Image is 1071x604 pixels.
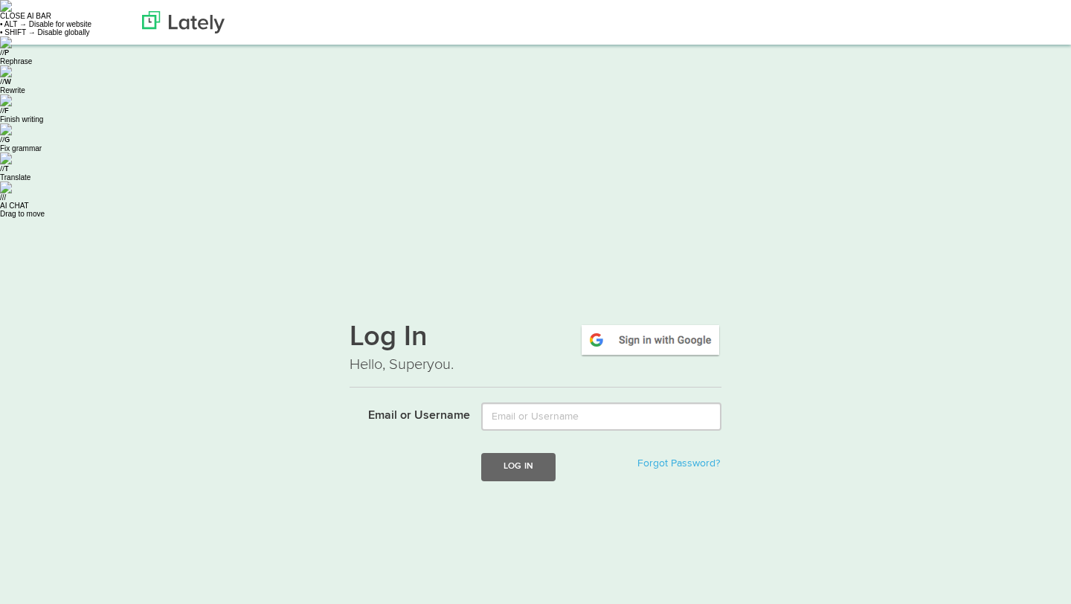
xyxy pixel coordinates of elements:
h1: Log In [350,323,721,354]
input: Email or Username [481,402,721,431]
img: google-signin.png [579,323,721,357]
label: Email or Username [338,402,470,425]
p: Hello, Superyou. [350,354,721,376]
a: Forgot Password? [637,458,720,469]
button: Log In [481,453,556,481]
